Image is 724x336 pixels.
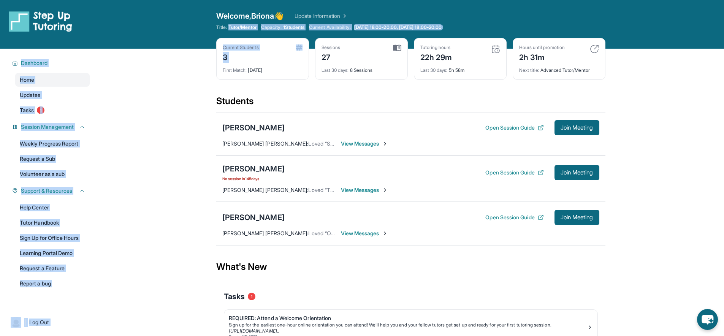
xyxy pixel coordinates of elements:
a: Report a bug [15,277,90,290]
div: 8 Sessions [322,63,401,73]
span: Dashboard [21,59,48,67]
a: Weekly Progress Report [15,137,90,151]
a: Tasks1 [15,103,90,117]
div: Current Students [223,44,259,51]
a: Request a Sub [15,152,90,166]
span: 1 [37,106,44,114]
span: Support & Resources [21,187,72,195]
span: View Messages [341,186,388,194]
div: [PERSON_NAME] [222,163,285,174]
button: Join Meeting [554,120,599,135]
div: Students [216,95,605,112]
span: [PERSON_NAME] [PERSON_NAME] : [222,230,309,236]
span: [DATE] 18:00-20:00, [DATE] 18:00-20:00 [354,24,442,30]
span: Session Management [21,123,74,131]
div: [PERSON_NAME] [222,122,285,133]
button: Dashboard [18,59,85,67]
div: 27 [322,51,341,63]
div: 22h 29m [420,51,452,63]
div: Advanced Tutor/Mentor [519,63,599,73]
img: card [590,44,599,54]
span: Loved “Thank you, you too” [308,187,375,193]
a: Home [15,73,90,87]
span: First Match : [223,67,247,73]
div: Sessions [322,44,341,51]
a: [URL][DOMAIN_NAME].. [229,328,279,334]
div: 3 [223,51,259,63]
a: Volunteer as a sub [15,167,90,181]
span: Tasks [20,106,34,114]
img: card [491,44,500,54]
div: Tutoring hours [420,44,452,51]
a: Request a Feature [15,262,90,275]
span: Loved “Sounds good no problem” [308,140,390,147]
span: Current Availability: [309,24,351,30]
img: Chevron-Right [382,230,388,236]
span: View Messages [341,230,388,237]
button: Join Meeting [554,210,599,225]
div: [PERSON_NAME] [222,212,285,223]
button: Open Session Guide [485,124,543,132]
a: Updates [15,88,90,102]
button: Open Session Guide [485,214,543,221]
span: 1 Students [283,24,304,30]
div: 2h 31m [519,51,565,63]
span: Tutor/Mentor [228,24,257,30]
img: Chevron-Right [382,141,388,147]
img: Chevron Right [340,12,348,20]
div: Hours until promotion [519,44,565,51]
span: Loved “Ok no problem. Thank you. Best of luck with your test!” [308,230,459,236]
a: Sign Up for Office Hours [15,231,90,245]
div: REQUIRED: Attend a Welcome Orientation [229,314,587,322]
div: Sign up for the earliest one-hour online orientation you can attend! We’ll help you and your fell... [229,322,587,328]
button: Support & Resources [18,187,85,195]
span: No session in 148 days [222,176,285,182]
span: Home [20,76,34,84]
button: Join Meeting [554,165,599,180]
button: Open Session Guide [485,169,543,176]
img: logo [9,11,72,32]
img: Chevron-Right [382,187,388,193]
img: user-img [11,317,21,328]
button: Session Management [18,123,85,131]
span: Join Meeting [561,170,593,175]
a: Update Information [295,12,348,20]
span: Tasks [224,291,245,302]
a: Help Center [15,201,90,214]
span: Log Out [29,319,49,326]
span: [PERSON_NAME] [PERSON_NAME] : [222,140,309,147]
span: | [24,318,26,327]
a: [DATE] 18:00-20:00, [DATE] 18:00-20:00 [353,24,444,30]
span: Capacity: [261,24,282,30]
span: Join Meeting [561,125,593,130]
img: card [296,44,303,51]
span: Next title : [519,67,540,73]
div: [DATE] [223,63,303,73]
span: [PERSON_NAME] [PERSON_NAME] : [222,187,309,193]
span: Title: [216,24,227,30]
img: card [393,44,401,51]
a: Tutor Handbook [15,216,90,230]
span: Welcome, Briona 👋 [216,11,284,21]
span: View Messages [341,140,388,147]
div: 5h 58m [420,63,500,73]
div: What's New [216,250,605,284]
a: |Log Out [8,314,90,331]
span: 1 [248,293,255,300]
a: Learning Portal Demo [15,246,90,260]
span: Last 30 days : [420,67,448,73]
span: Updates [20,91,41,99]
button: chat-button [697,309,718,330]
span: Last 30 days : [322,67,349,73]
span: Join Meeting [561,215,593,220]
